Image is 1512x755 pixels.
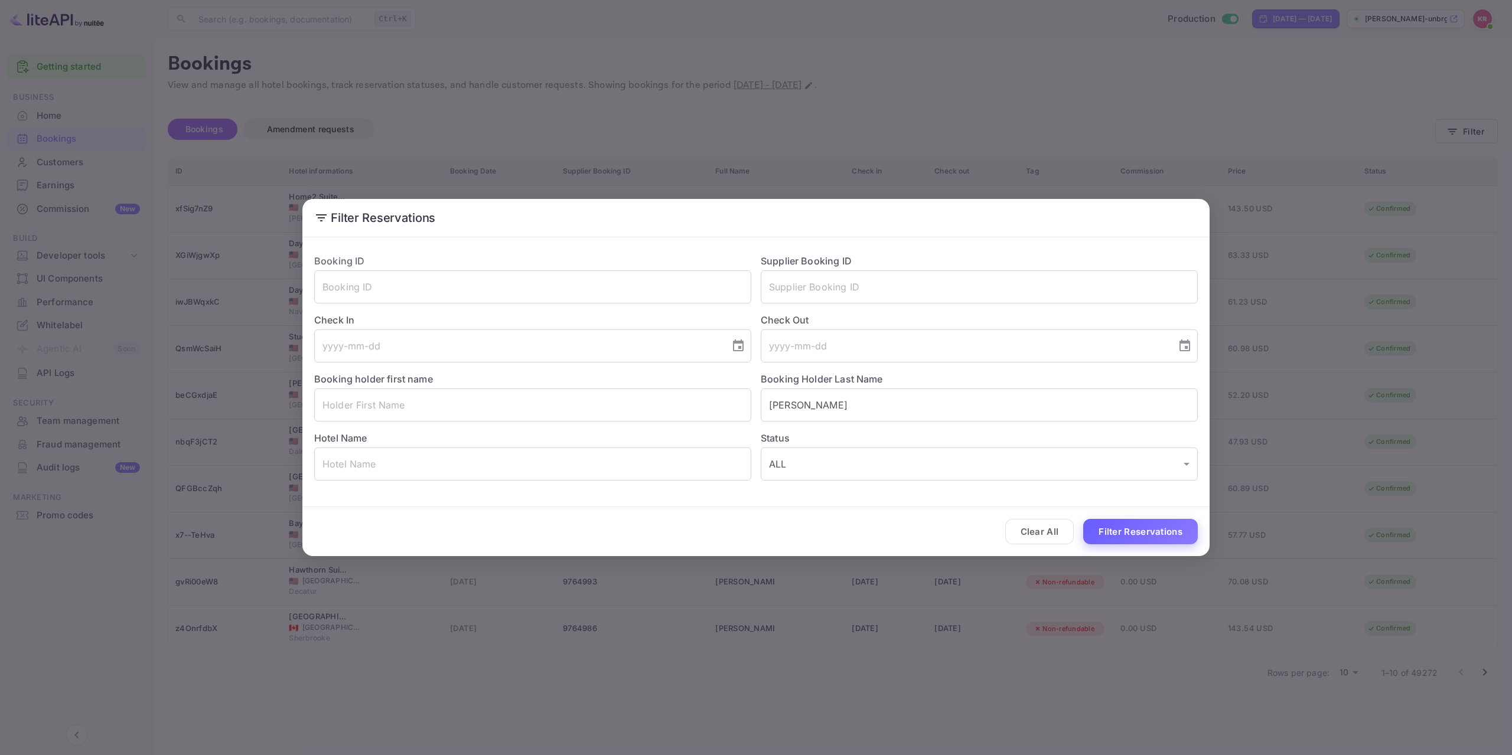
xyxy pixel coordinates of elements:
[761,255,852,267] label: Supplier Booking ID
[761,431,1198,445] label: Status
[761,388,1198,421] input: Holder Last Name
[314,313,751,327] label: Check In
[1083,519,1198,544] button: Filter Reservations
[761,447,1198,481] div: ALL
[314,432,367,444] label: Hotel Name
[761,313,1198,327] label: Check Out
[1173,334,1197,358] button: Choose date
[314,373,433,385] label: Booking holder first name
[314,388,751,421] input: Holder First Name
[1005,519,1074,544] button: Clear All
[314,270,751,303] input: Booking ID
[314,447,751,481] input: Hotel Name
[761,329,1168,362] input: yyyy-mm-dd
[726,334,750,358] button: Choose date
[761,373,883,385] label: Booking Holder Last Name
[761,270,1198,303] input: Supplier Booking ID
[302,199,1210,237] h2: Filter Reservations
[314,329,722,362] input: yyyy-mm-dd
[314,255,365,267] label: Booking ID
